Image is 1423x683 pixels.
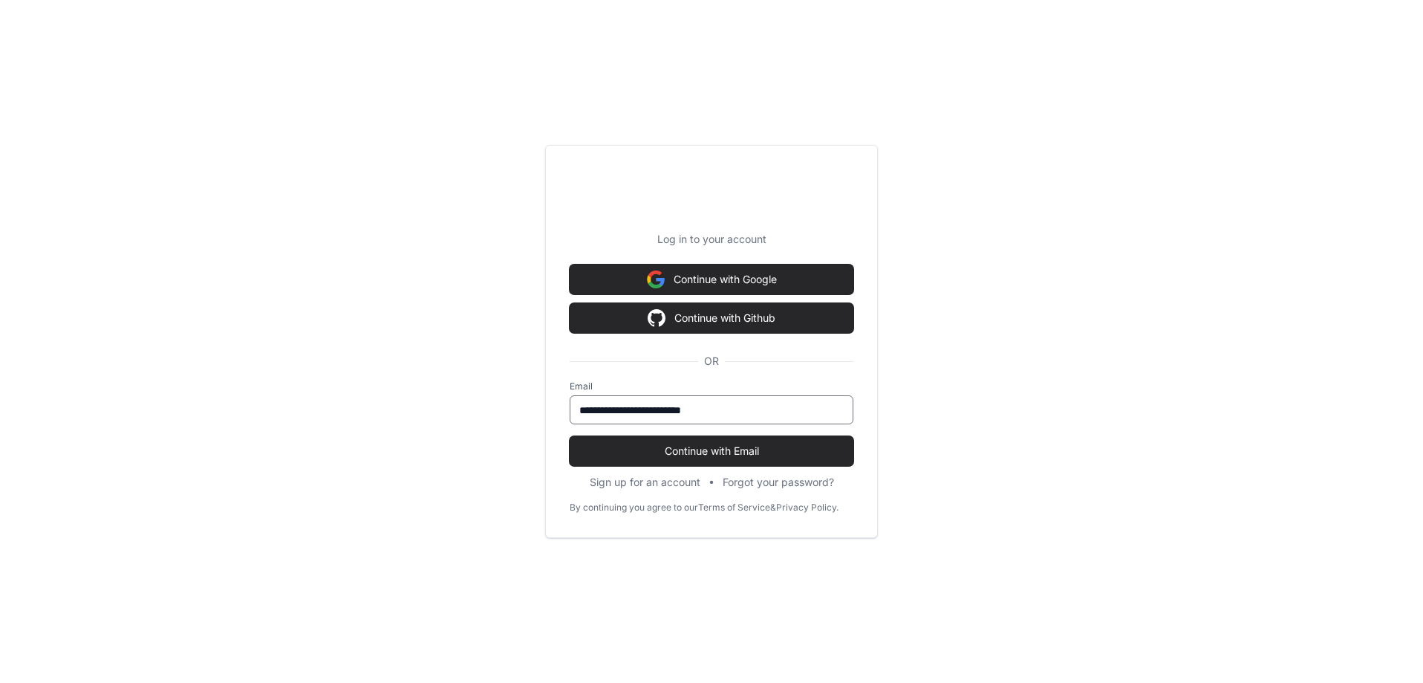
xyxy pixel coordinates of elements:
button: Continue with Github [570,303,853,333]
span: Continue with Email [570,444,853,459]
button: Continue with Email [570,436,853,466]
p: Log in to your account [570,232,853,247]
span: OR [698,354,725,369]
button: Sign up for an account [590,475,700,490]
a: Terms of Service [698,502,770,514]
img: Sign in with google [647,265,665,294]
button: Continue with Google [570,265,853,294]
button: Forgot your password? [723,475,834,490]
div: & [770,502,776,514]
a: Privacy Policy. [776,502,839,514]
label: Email [570,381,853,392]
div: By continuing you agree to our [570,502,698,514]
img: Sign in with google [648,303,665,333]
